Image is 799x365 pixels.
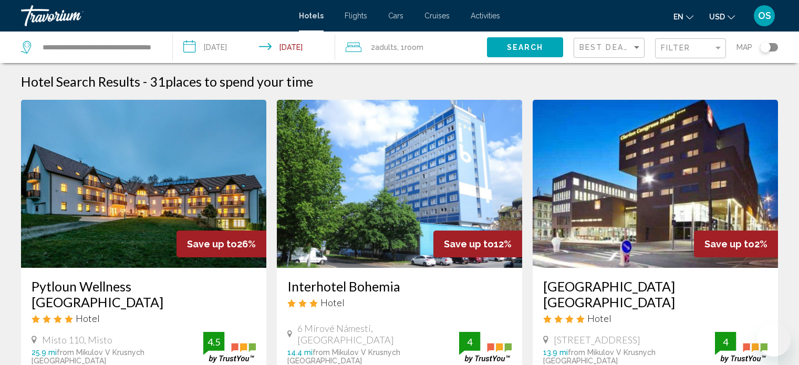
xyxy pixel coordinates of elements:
[203,336,224,348] div: 4.5
[297,322,459,346] span: 6 Mírové Námestí, [GEOGRAPHIC_DATA]
[704,238,754,249] span: Save up to
[424,12,450,20] a: Cruises
[694,231,778,257] div: 2%
[21,100,266,268] img: Hotel image
[543,348,568,357] span: 13.9 mi
[533,100,778,268] img: Hotel image
[335,32,487,63] button: Travelers: 2 adults, 0 children
[661,44,691,52] span: Filter
[320,297,345,308] span: Hotel
[165,74,313,89] span: places to spend your time
[287,348,400,365] span: from Mikulov V Krusnych [GEOGRAPHIC_DATA]
[299,12,324,20] a: Hotels
[287,297,512,308] div: 3 star Hotel
[579,44,641,53] mat-select: Sort by
[42,334,112,346] span: Místo 110, Misto
[736,40,752,55] span: Map
[173,32,335,63] button: Check-in date: Sep 13, 2025 Check-out date: Sep 14, 2025
[543,312,767,324] div: 4 star Hotel
[287,348,313,357] span: 14.4 mi
[758,11,771,21] span: OS
[150,74,313,89] h2: 31
[587,312,611,324] span: Hotel
[471,12,500,20] a: Activities
[388,12,403,20] a: Cars
[397,40,423,55] span: , 1
[76,312,100,324] span: Hotel
[673,9,693,24] button: Change language
[21,74,140,89] h1: Hotel Search Results
[507,44,544,52] span: Search
[543,278,767,310] a: [GEOGRAPHIC_DATA] [GEOGRAPHIC_DATA]
[444,238,494,249] span: Save up to
[371,40,397,55] span: 2
[459,332,512,363] img: trustyou-badge.svg
[375,43,397,51] span: Adults
[459,336,480,348] div: 4
[579,43,635,51] span: Best Deals
[715,332,767,363] img: trustyou-badge.svg
[277,100,522,268] img: Hotel image
[187,238,237,249] span: Save up to
[751,5,778,27] button: User Menu
[32,348,144,365] span: from Mikulov V Krusnych [GEOGRAPHIC_DATA]
[203,332,256,363] img: trustyou-badge.svg
[143,74,147,89] span: -
[673,13,683,21] span: en
[715,336,736,348] div: 4
[345,12,367,20] a: Flights
[757,323,791,357] iframe: Button to launch messaging window
[709,9,735,24] button: Change currency
[32,312,256,324] div: 4 star Hotel
[543,348,656,365] span: from Mikulov V Krusnych [GEOGRAPHIC_DATA]
[487,37,563,57] button: Search
[404,43,423,51] span: Room
[709,13,725,21] span: USD
[177,231,266,257] div: 26%
[32,278,256,310] a: Pytloun Wellness [GEOGRAPHIC_DATA]
[433,231,522,257] div: 12%
[655,38,726,59] button: Filter
[554,334,640,346] span: [STREET_ADDRESS]
[752,43,778,52] button: Toggle map
[21,5,288,26] a: Travorium
[287,278,512,294] a: Interhotel Bohemia
[32,348,57,357] span: 25.9 mi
